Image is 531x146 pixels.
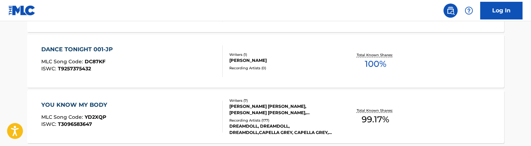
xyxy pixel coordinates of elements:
span: 100 % [365,58,386,70]
iframe: Chat Widget [496,112,531,146]
p: Total Known Shares: [357,108,394,113]
span: MLC Song Code : [41,114,85,120]
div: Help [462,4,476,18]
a: Public Search [443,4,458,18]
span: MLC Song Code : [41,58,85,65]
div: Writers ( 1 ) [229,52,336,57]
img: MLC Logo [8,5,36,16]
div: [PERSON_NAME] [PERSON_NAME], [PERSON_NAME] [PERSON_NAME], [PERSON_NAME], [PERSON_NAME], [PERSON_N... [229,103,336,116]
span: ISWC : [41,121,58,127]
span: YD2XQP [85,114,106,120]
span: ISWC : [41,65,58,72]
p: Total Known Shares: [357,52,394,58]
a: YOU KNOW MY BODYMLC Song Code:YD2XQPISWC:T3096583647Writers (7)[PERSON_NAME] [PERSON_NAME], [PERS... [27,90,504,143]
a: DANCE TONIGHT 001-JPMLC Song Code:DC87KFISWC:T9257375432Writers (1)[PERSON_NAME]Recording Artists... [27,35,504,88]
img: search [446,6,455,15]
div: YOU KNOW MY BODY [41,101,111,109]
div: Writers ( 7 ) [229,98,336,103]
span: T9257375432 [58,65,91,72]
span: T3096583647 [58,121,92,127]
img: help [465,6,473,15]
span: 99.17 % [362,113,389,126]
a: Log In [480,2,523,19]
div: [PERSON_NAME] [229,57,336,64]
div: DREAMDOLL, DREAMDOLL, DREAMDOLL,CAPELLA GREY, CAPELLA GREY, DREAMDOLL|CAPELLA GREY [229,123,336,136]
span: DC87KF [85,58,105,65]
div: Recording Artists ( 0 ) [229,65,336,71]
div: DANCE TONIGHT 001-JP [41,45,116,54]
div: Recording Artists ( 177 ) [229,118,336,123]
